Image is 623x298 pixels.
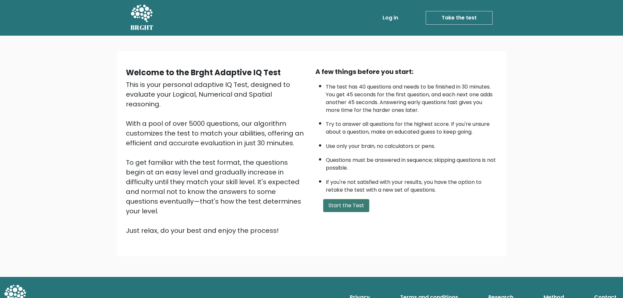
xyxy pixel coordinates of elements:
[323,199,369,212] button: Start the Test
[380,11,401,24] a: Log in
[326,80,497,114] li: The test has 40 questions and needs to be finished in 30 minutes. You get 45 seconds for the firs...
[426,11,493,25] a: Take the test
[326,175,497,194] li: If you're not satisfied with your results, you have the option to retake the test with a new set ...
[126,67,281,78] b: Welcome to the Brght Adaptive IQ Test
[326,117,497,136] li: Try to answer all questions for the highest score. If you're unsure about a question, make an edu...
[130,3,154,33] a: BRGHT
[326,153,497,172] li: Questions must be answered in sequence; skipping questions is not possible.
[130,24,154,31] h5: BRGHT
[326,139,497,150] li: Use only your brain, no calculators or pens.
[315,67,497,77] div: A few things before you start:
[126,80,308,235] div: This is your personal adaptive IQ Test, designed to evaluate your Logical, Numerical and Spatial ...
